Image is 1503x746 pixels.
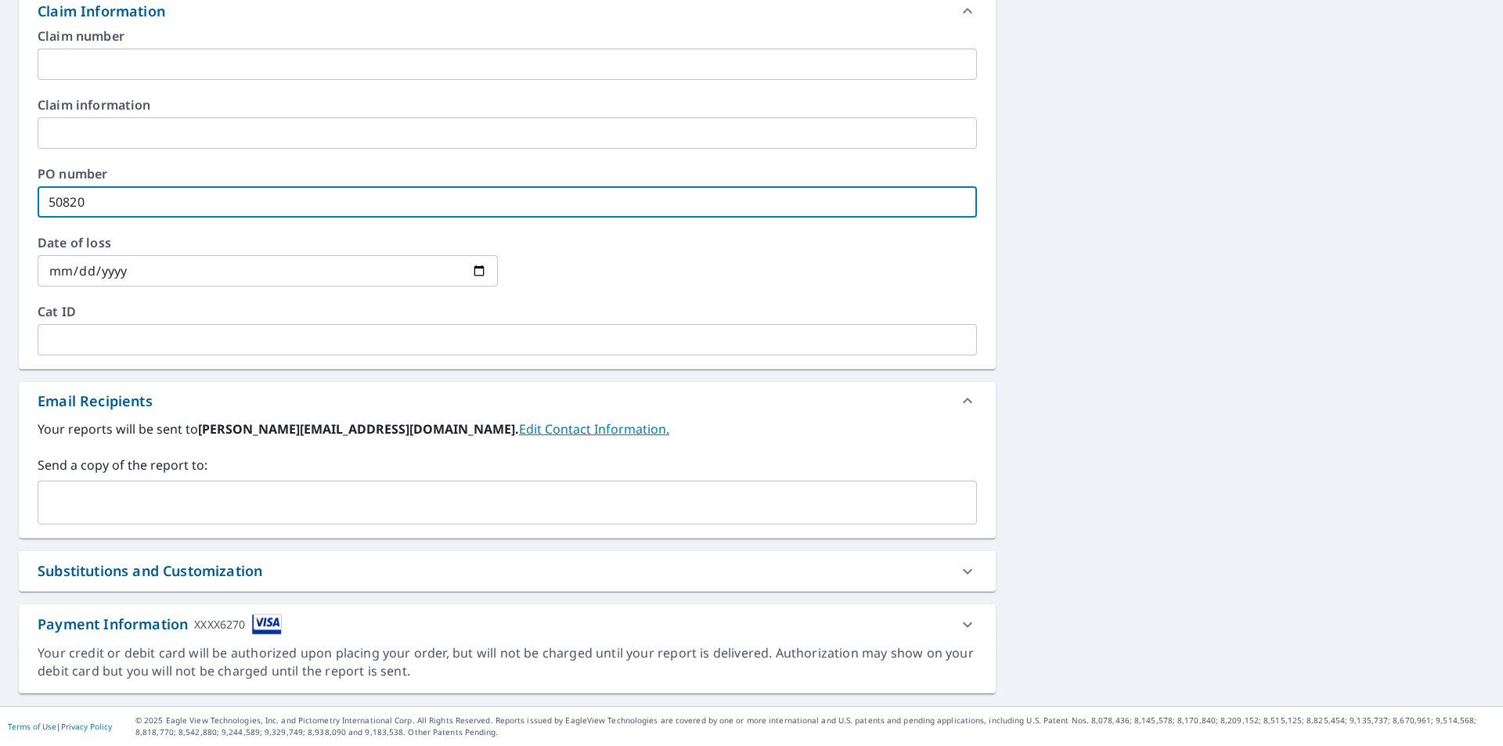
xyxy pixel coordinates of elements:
div: Payment Information [38,614,282,635]
div: XXXX6270 [194,614,245,635]
div: Payment InformationXXXX6270cardImage [19,604,996,644]
label: Send a copy of the report to: [38,456,977,474]
label: PO number [38,168,977,180]
div: Claim Information [38,1,165,22]
div: Substitutions and Customization [19,551,996,591]
p: © 2025 Eagle View Technologies, Inc. and Pictometry International Corp. All Rights Reserved. Repo... [135,715,1495,738]
label: Claim number [38,30,977,42]
label: Cat ID [38,305,977,318]
label: Claim information [38,99,977,111]
div: Substitutions and Customization [38,560,262,582]
div: Your credit or debit card will be authorized upon placing your order, but will not be charged unt... [38,644,977,680]
a: Terms of Use [8,721,56,732]
img: cardImage [252,614,282,635]
a: Privacy Policy [61,721,112,732]
b: [PERSON_NAME][EMAIL_ADDRESS][DOMAIN_NAME]. [198,420,519,438]
label: Date of loss [38,236,498,249]
a: EditContactInfo [519,420,669,438]
div: Email Recipients [38,391,153,412]
div: Email Recipients [19,382,996,420]
p: | [8,722,112,731]
label: Your reports will be sent to [38,420,977,438]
